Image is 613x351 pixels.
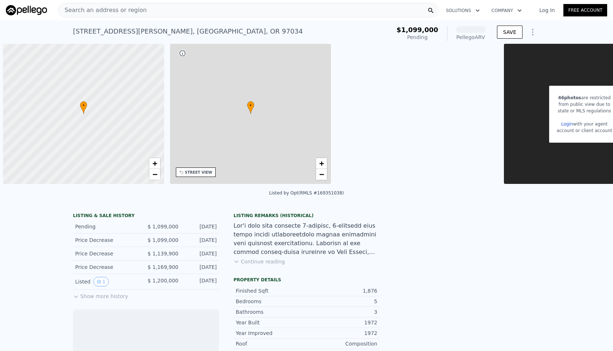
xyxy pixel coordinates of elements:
div: [DATE] [184,263,217,271]
span: − [319,170,324,179]
div: [STREET_ADDRESS][PERSON_NAME] , [GEOGRAPHIC_DATA] , OR 97034 [73,26,303,36]
div: from public view due to [556,101,612,108]
div: Year Built [236,319,306,326]
button: SAVE [497,26,523,39]
div: 5 [306,298,377,305]
div: Composition [306,340,377,347]
div: account or client account [556,127,612,134]
div: LISTING & SALE HISTORY [73,213,219,220]
div: Listed by Opt (RMLS #169351038) [269,190,344,196]
div: [DATE] [184,277,217,286]
div: Listing Remarks (Historical) [234,213,379,219]
div: • [80,101,87,114]
button: View historical data [93,277,109,286]
span: − [152,170,157,179]
span: with your agent [573,121,608,127]
a: Free Account [563,4,607,16]
div: Pellego ARV [456,34,485,41]
span: $1,099,000 [397,26,438,34]
a: Zoom out [149,169,160,180]
button: Solutions [440,4,486,17]
div: Property details [234,277,379,283]
button: Show more history [73,290,128,300]
div: state or MLS regulations [556,108,612,114]
div: 3 [306,308,377,316]
div: Bathrooms [236,308,306,316]
a: Zoom out [316,169,327,180]
a: Zoom in [316,158,327,169]
div: [DATE] [184,236,217,244]
div: Listed [75,277,140,286]
div: [DATE] [184,223,217,230]
div: Bedrooms [236,298,306,305]
div: Pending [75,223,140,230]
div: Price Decrease [75,236,140,244]
button: Company [486,4,528,17]
div: Year Improved [236,329,306,337]
span: $ 1,099,000 [147,224,178,229]
span: $ 1,139,900 [147,251,178,256]
div: are restricted [556,94,612,101]
span: $ 1,099,000 [147,237,178,243]
a: Zoom in [149,158,160,169]
span: • [247,102,254,109]
span: $ 1,200,000 [147,278,178,283]
a: Log In [531,7,563,14]
span: 46 photos [558,95,581,100]
span: + [319,159,324,168]
div: Finished Sqft [236,287,306,294]
span: + [152,159,157,168]
div: Price Decrease [75,250,140,257]
div: STREET VIEW [185,170,212,175]
span: Search an address or region [59,6,147,15]
img: Pellego [6,5,47,15]
button: Continue reading [234,258,285,265]
div: 1972 [306,319,377,326]
a: Login [561,121,573,127]
div: 1,876 [306,287,377,294]
div: [DATE] [184,250,217,257]
span: $ 1,169,900 [147,264,178,270]
span: • [80,102,87,109]
div: 1972 [306,329,377,337]
div: Lor'i dolo sita consecte 7-adipisc, 6-elitsedd eius tempo incidi utlaboreetdolo magnaa enimadmini... [234,221,379,256]
div: Pending [397,34,438,41]
div: Price Decrease [75,263,140,271]
button: Show Options [525,25,540,39]
div: • [247,101,254,114]
div: Roof [236,340,306,347]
